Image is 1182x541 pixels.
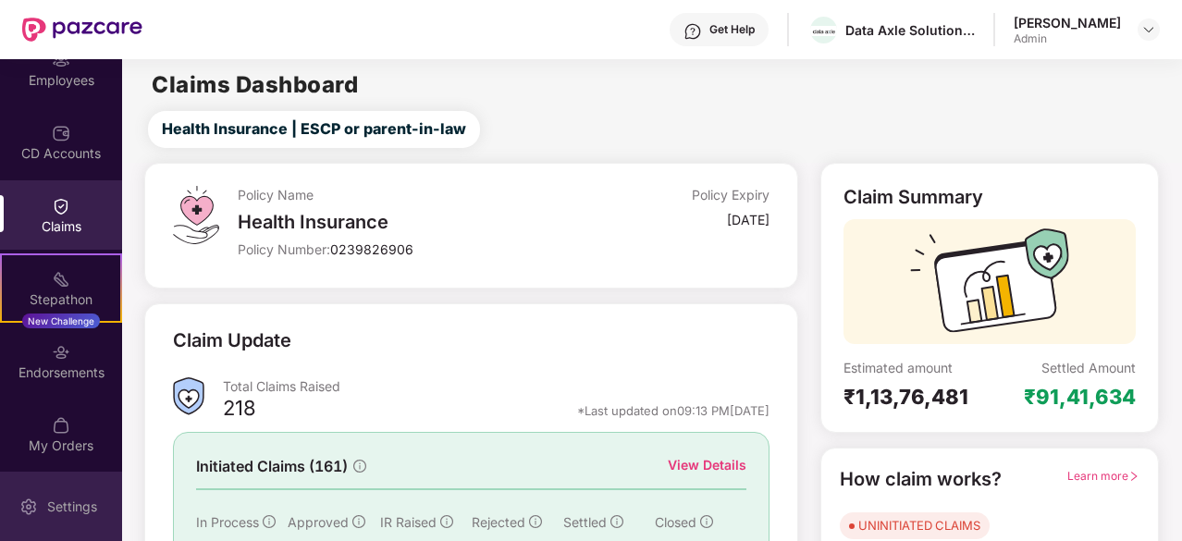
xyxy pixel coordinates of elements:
img: New Pazcare Logo [22,18,142,42]
img: svg+xml;base64,PHN2ZyBpZD0iRHJvcGRvd24tMzJ4MzIiIHhtbG5zPSJodHRwOi8vd3d3LnczLm9yZy8yMDAwL3N2ZyIgd2... [1141,22,1156,37]
div: Estimated amount [843,359,990,376]
span: Settled [563,514,607,530]
img: svg+xml;base64,PHN2ZyBpZD0iRW5kb3JzZW1lbnRzIiB4bWxucz0iaHR0cDovL3d3dy53My5vcmcvMjAwMC9zdmciIHdpZH... [52,343,70,362]
img: svg+xml;base64,PHN2ZyBpZD0iQ2xhaW0iIHhtbG5zPSJodHRwOi8vd3d3LnczLm9yZy8yMDAwL3N2ZyIgd2lkdGg9IjIwIi... [52,197,70,215]
div: Stepathon [2,290,120,309]
img: svg+xml;base64,PHN2ZyB4bWxucz0iaHR0cDovL3d3dy53My5vcmcvMjAwMC9zdmciIHdpZHRoPSI0OS4zMiIgaGVpZ2h0PS... [173,186,218,244]
div: *Last updated on 09:13 PM[DATE] [577,402,770,419]
div: How claim works? [840,465,1002,494]
span: Initiated Claims (161) [196,455,348,478]
img: svg+xml;base64,PHN2ZyBpZD0iTXlfT3JkZXJzIiBkYXRhLW5hbWU9Ik15IE9yZGVycyIgeG1sbnM9Imh0dHA6Ly93d3cudz... [52,416,70,435]
div: Policy Number: [238,240,593,258]
span: IR Raised [380,514,437,530]
span: Closed [655,514,696,530]
img: svg+xml;base64,PHN2ZyBpZD0iQ0RfQWNjb3VudHMiIGRhdGEtbmFtZT0iQ0QgQWNjb3VudHMiIHhtbG5zPSJodHRwOi8vd3... [52,124,70,142]
div: Data Axle Solutions Private Limited [845,21,975,39]
img: WhatsApp%20Image%202022-10-27%20at%2012.58.27.jpeg [810,26,837,36]
span: right [1128,471,1139,482]
div: Settled Amount [1041,359,1136,376]
div: Policy Name [238,186,593,203]
span: Health Insurance | ESCP or parent-in-law [162,117,466,141]
button: Health Insurance | ESCP or parent-in-law [148,111,480,148]
div: Claim Update [173,326,291,355]
div: Claim Summary [843,186,983,208]
img: svg+xml;base64,PHN2ZyB3aWR0aD0iMTcyIiBoZWlnaHQ9IjExMyIgdmlld0JveD0iMCAwIDE3MiAxMTMiIGZpbGw9Im5vbm... [910,228,1069,344]
h2: Claims Dashboard [152,74,358,96]
div: Admin [1014,31,1121,46]
div: New Challenge [22,314,100,328]
span: info-circle [610,515,623,528]
div: Get Help [709,22,755,37]
span: info-circle [263,515,276,528]
span: Approved [288,514,349,530]
div: 218 [223,395,256,426]
img: svg+xml;base64,PHN2ZyB4bWxucz0iaHR0cDovL3d3dy53My5vcmcvMjAwMC9zdmciIHdpZHRoPSIyMSIgaGVpZ2h0PSIyMC... [52,270,70,289]
span: 0239826906 [330,241,413,257]
div: View Details [668,455,746,475]
span: info-circle [529,515,542,528]
img: svg+xml;base64,PHN2ZyBpZD0iRW1wbG95ZWVzIiB4bWxucz0iaHR0cDovL3d3dy53My5vcmcvMjAwMC9zdmciIHdpZHRoPS... [52,51,70,69]
div: ₹1,13,76,481 [843,384,990,410]
div: Health Insurance [238,211,593,233]
span: info-circle [700,515,713,528]
span: info-circle [353,460,366,473]
span: Learn more [1067,469,1139,483]
span: info-circle [440,515,453,528]
div: [PERSON_NAME] [1014,14,1121,31]
span: info-circle [352,515,365,528]
div: UNINITIATED CLAIMS [858,516,980,535]
div: [DATE] [727,211,770,228]
div: Policy Expiry [692,186,770,203]
img: svg+xml;base64,PHN2ZyBpZD0iU2V0dGluZy0yMHgyMCIgeG1sbnM9Imh0dHA6Ly93d3cudzMub3JnLzIwMDAvc3ZnIiB3aW... [19,498,38,516]
div: Settings [42,498,103,516]
span: In Process [196,514,259,530]
div: ₹91,41,634 [1024,384,1136,410]
span: Rejected [472,514,525,530]
img: ClaimsSummaryIcon [173,377,204,415]
div: Total Claims Raised [223,377,770,395]
img: svg+xml;base64,PHN2ZyBpZD0iSGVscC0zMngzMiIgeG1sbnM9Imh0dHA6Ly93d3cudzMub3JnLzIwMDAvc3ZnIiB3aWR0aD... [683,22,702,41]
